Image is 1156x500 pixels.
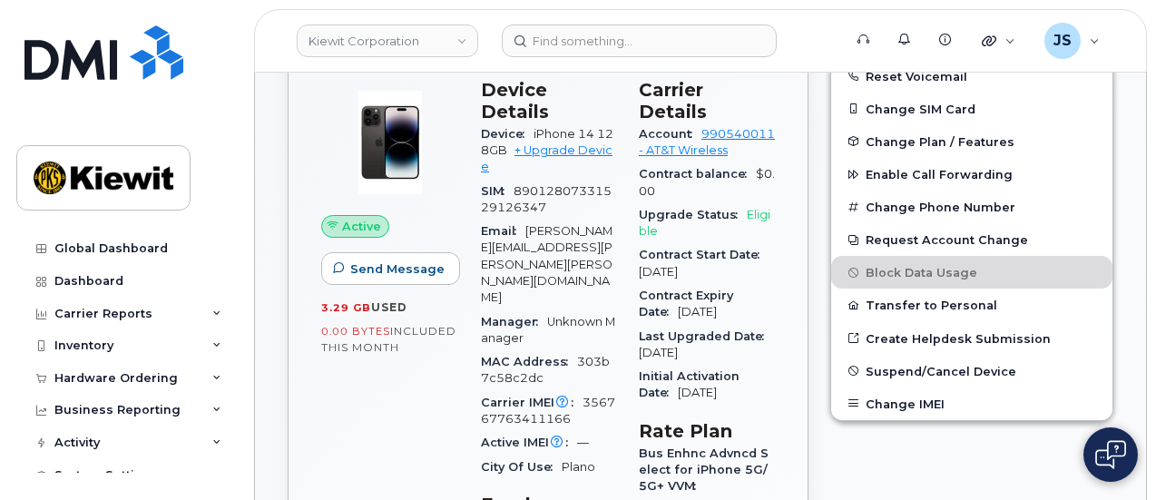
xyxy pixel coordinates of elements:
[639,329,773,343] span: Last Upgraded Date
[321,252,460,285] button: Send Message
[831,60,1112,93] button: Reset Voicemail
[639,265,678,279] span: [DATE]
[639,289,733,319] span: Contract Expiry Date
[481,127,613,157] span: iPhone 14 128GB
[481,224,525,238] span: Email
[321,301,371,314] span: 3.29 GB
[831,125,1112,158] button: Change Plan / Features
[866,364,1016,377] span: Suspend/Cancel Device
[678,305,717,319] span: [DATE]
[321,324,456,354] span: included this month
[639,167,775,197] span: $0.00
[639,248,769,261] span: Contract Start Date
[481,224,612,304] span: [PERSON_NAME][EMAIL_ADDRESS][PERSON_NAME][PERSON_NAME][DOMAIN_NAME]
[577,436,589,449] span: —
[481,184,514,198] span: SIM
[481,396,583,409] span: Carrier IMEI
[350,260,445,278] span: Send Message
[831,93,1112,125] button: Change SIM Card
[1053,30,1072,52] span: JS
[639,208,747,221] span: Upgrade Status
[639,420,775,442] h3: Rate Plan
[831,256,1112,289] button: Block Data Usage
[321,325,390,338] span: 0.00 Bytes
[831,322,1112,355] a: Create Helpdesk Submission
[831,387,1112,420] button: Change IMEI
[639,79,775,123] h3: Carrier Details
[639,346,678,359] span: [DATE]
[297,25,478,57] a: Kiewit Corporation
[639,369,740,399] span: Initial Activation Date
[481,184,612,214] span: 89012807331529126347
[639,167,756,181] span: Contract balance
[639,446,769,494] span: Bus Enhnc Advncd Select for iPhone 5G/5G+ VVM
[831,289,1112,321] button: Transfer to Personal
[371,300,407,314] span: used
[336,88,445,197] img: image20231002-3703462-njx0qo.jpeg
[481,460,562,474] span: City Of Use
[1095,440,1126,469] img: Open chat
[831,158,1112,191] button: Enable Call Forwarding
[1032,23,1112,59] div: Jenna Savard
[562,460,595,474] span: Plano
[502,25,777,57] input: Find something...
[481,79,617,123] h3: Device Details
[831,223,1112,256] button: Request Account Change
[481,127,534,141] span: Device
[866,168,1013,181] span: Enable Call Forwarding
[481,315,615,345] span: Unknown Manager
[639,127,701,141] span: Account
[969,23,1028,59] div: Quicklinks
[866,134,1014,148] span: Change Plan / Features
[481,396,615,426] span: 356767763411166
[831,355,1112,387] button: Suspend/Cancel Device
[678,386,717,399] span: [DATE]
[639,127,775,157] a: 990540011 - AT&T Wireless
[481,143,612,173] a: + Upgrade Device
[831,191,1112,223] button: Change Phone Number
[481,315,547,328] span: Manager
[342,218,381,235] span: Active
[481,355,577,368] span: MAC Address
[481,436,577,449] span: Active IMEI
